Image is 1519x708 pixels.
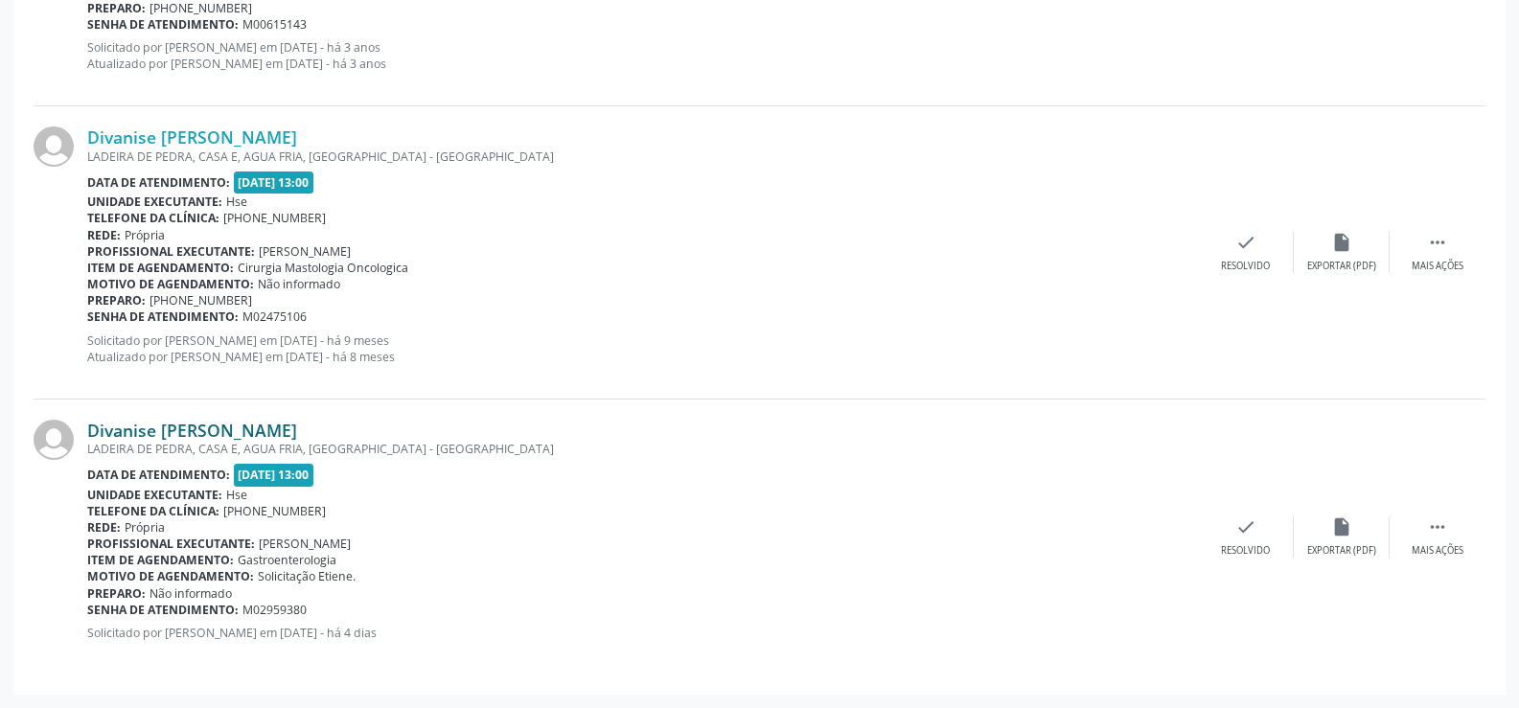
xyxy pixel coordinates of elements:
div: Exportar (PDF) [1307,544,1376,558]
span: M02959380 [242,602,307,618]
img: img [34,420,74,460]
b: Data de atendimento: [87,174,230,191]
i: insert_drive_file [1331,516,1352,537]
span: Gastroenterologia [238,552,336,568]
span: M00615143 [242,16,307,33]
span: Própria [125,227,165,243]
div: Exportar (PDF) [1307,260,1376,273]
b: Motivo de agendamento: [87,276,254,292]
i:  [1427,516,1448,537]
span: [PERSON_NAME] [259,536,351,552]
b: Item de agendamento: [87,552,234,568]
span: [DATE] 13:00 [234,171,314,194]
div: Resolvido [1221,544,1270,558]
p: Solicitado por [PERSON_NAME] em [DATE] - há 3 anos Atualizado por [PERSON_NAME] em [DATE] - há 3 ... [87,39,1198,72]
span: [DATE] 13:00 [234,464,314,486]
span: [PHONE_NUMBER] [150,292,252,308]
b: Telefone da clínica: [87,210,219,226]
span: Não informado [150,585,232,602]
b: Preparo: [87,292,146,308]
span: [PHONE_NUMBER] [223,503,326,519]
span: Hse [226,194,247,210]
b: Profissional executante: [87,536,255,552]
span: Solicitação Etiene. [258,568,356,584]
b: Senha de atendimento: [87,308,239,325]
b: Preparo: [87,585,146,602]
i: insert_drive_file [1331,232,1352,253]
b: Rede: [87,519,121,536]
span: Não informado [258,276,340,292]
span: [PERSON_NAME] [259,243,351,260]
div: Mais ações [1412,544,1463,558]
span: Cirurgia Mastologia Oncologica [238,260,408,276]
b: Data de atendimento: [87,467,230,483]
div: LADEIRA DE PEDRA, CASA E, AGUA FRIA, [GEOGRAPHIC_DATA] - [GEOGRAPHIC_DATA] [87,441,1198,457]
div: LADEIRA DE PEDRA, CASA E, AGUA FRIA, [GEOGRAPHIC_DATA] - [GEOGRAPHIC_DATA] [87,148,1198,165]
b: Profissional executante: [87,243,255,260]
b: Rede: [87,227,121,243]
span: Própria [125,519,165,536]
b: Unidade executante: [87,487,222,503]
a: Divanise [PERSON_NAME] [87,126,297,148]
span: [PHONE_NUMBER] [223,210,326,226]
i:  [1427,232,1448,253]
b: Motivo de agendamento: [87,568,254,584]
b: Senha de atendimento: [87,16,239,33]
p: Solicitado por [PERSON_NAME] em [DATE] - há 4 dias [87,625,1198,641]
div: Mais ações [1412,260,1463,273]
b: Unidade executante: [87,194,222,210]
img: img [34,126,74,167]
b: Telefone da clínica: [87,503,219,519]
i: check [1235,516,1256,537]
span: M02475106 [242,308,307,325]
div: Resolvido [1221,260,1270,273]
i: check [1235,232,1256,253]
b: Item de agendamento: [87,260,234,276]
p: Solicitado por [PERSON_NAME] em [DATE] - há 9 meses Atualizado por [PERSON_NAME] em [DATE] - há 8... [87,332,1198,365]
a: Divanise [PERSON_NAME] [87,420,297,441]
b: Senha de atendimento: [87,602,239,618]
span: Hse [226,487,247,503]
